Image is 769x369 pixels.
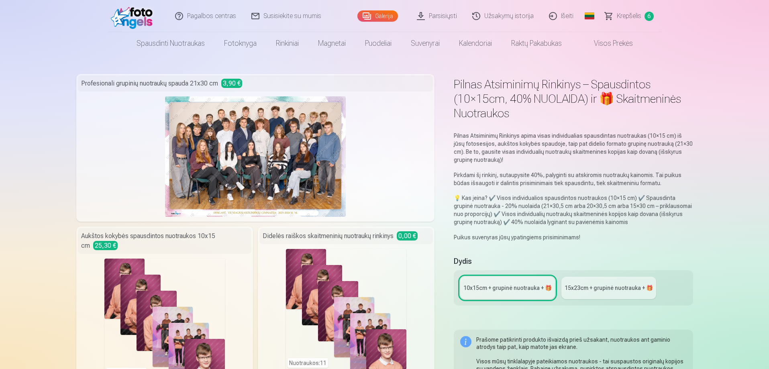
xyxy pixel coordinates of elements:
[454,194,693,226] p: 💡 Kas įeina? ✔️ Visos individualios spausdintos nuotraukos (10×15 cm) ✔️ Spausdinta grupinė nuotr...
[565,284,653,292] div: 15x23сm + grupinė nuotrauka + 🎁
[463,284,552,292] div: 10x15сm + grupinė nuotrauka + 🎁
[454,256,693,267] h5: Dydis
[454,171,693,187] p: Pirkdami šį rinkinį, sutaupysite 40%, palyginti su atskiromis nuotraukų kainomis. Tai puikus būda...
[355,32,401,55] a: Puodeliai
[460,277,555,299] a: 10x15сm + grupinė nuotrauka + 🎁
[571,32,643,55] a: Visos prekės
[78,75,433,92] div: Profesionali grupinių nuotraukų spauda 21x30 cm
[259,228,433,244] div: Didelės raiškos skaitmeninių nuotraukų rinkinys
[645,12,654,21] span: 6
[221,79,242,88] span: 3,90 €
[502,32,571,55] a: Raktų pakabukas
[78,228,251,254] div: Aukštos kokybės spausdintos nuotraukos 10x15 cm
[127,32,214,55] a: Spausdinti nuotraukas
[454,233,693,241] p: Puikus suvenyras jūsų ypatingiems prisiminimams!
[454,77,693,120] h1: Pilnas Atsiminimų Rinkinys – Spausdintos (10×15cm, 40% NUOLAIDA) ir 🎁 Skaitmeninės Nuotraukos
[214,32,266,55] a: Fotoknyga
[449,32,502,55] a: Kalendoriai
[93,241,118,250] span: 25,30 €
[111,3,157,29] img: /fa2
[617,11,641,21] span: Krepšelis
[308,32,355,55] a: Magnetai
[561,277,656,299] a: 15x23сm + grupinė nuotrauka + 🎁
[397,231,418,241] span: 0,00 €
[357,10,398,22] a: Galerija
[401,32,449,55] a: Suvenyrai
[266,32,308,55] a: Rinkiniai
[454,132,693,164] p: Pilnas Atsiminimų Rinkinys apima visas individualias spausdintas nuotraukas (10×15 cm) iš jūsų fo...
